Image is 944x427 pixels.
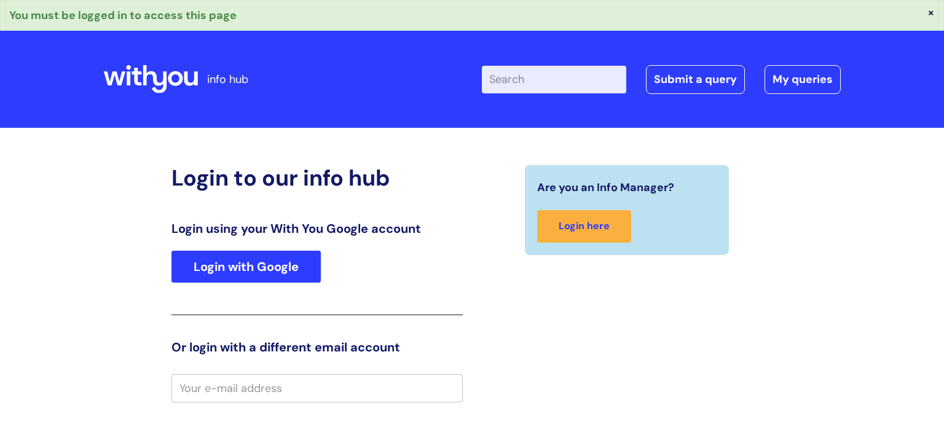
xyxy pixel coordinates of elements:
span: Are you an Info Manager? [537,178,674,197]
input: Search [482,66,626,93]
a: Login with Google [171,251,321,283]
input: Your e-mail address [171,374,463,402]
h2: Login to our info hub [171,165,463,191]
button: × [927,7,935,18]
a: My queries [765,65,841,93]
a: Submit a query [646,65,745,93]
p: info hub [207,69,248,89]
h3: Or login with a different email account [171,340,463,355]
a: Login here [537,210,631,243]
h3: Login using your With You Google account [171,221,463,236]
